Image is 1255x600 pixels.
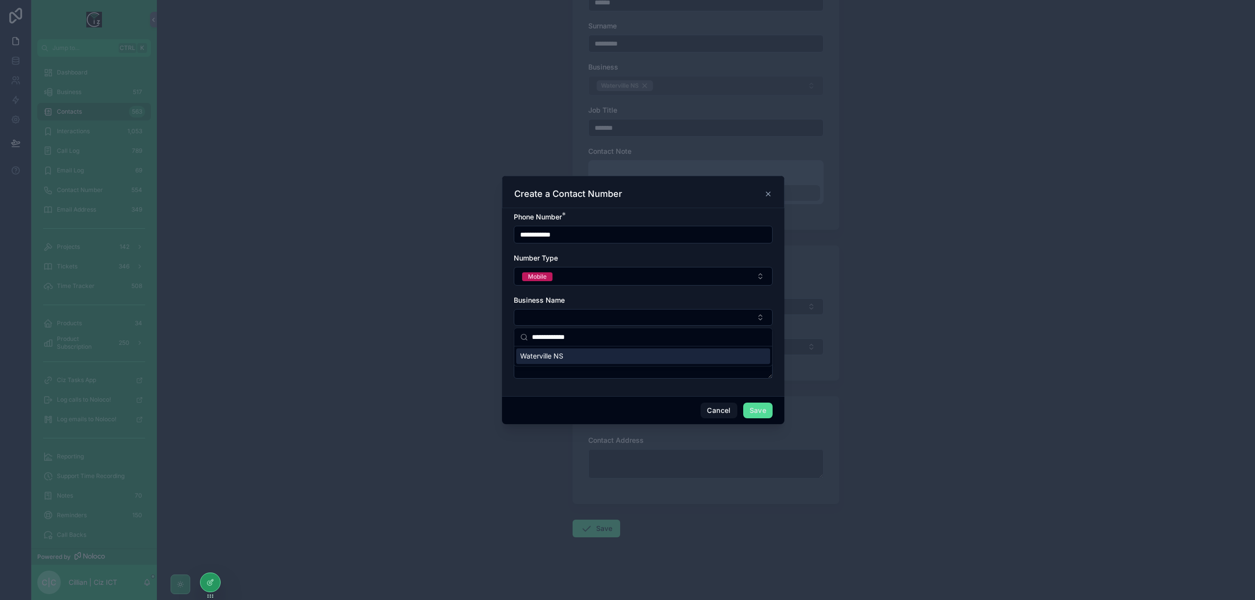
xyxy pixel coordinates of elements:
[514,213,562,221] span: Phone Number
[514,296,565,304] span: Business Name
[520,351,563,361] span: Waterville NS
[528,272,547,281] div: Mobile
[514,309,773,326] button: Select Button
[701,403,737,418] button: Cancel
[514,267,773,286] button: Select Button
[514,188,622,200] h3: Create a Contact Number
[514,346,772,366] div: Suggestions
[743,403,773,418] button: Save
[514,254,558,262] span: Number Type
